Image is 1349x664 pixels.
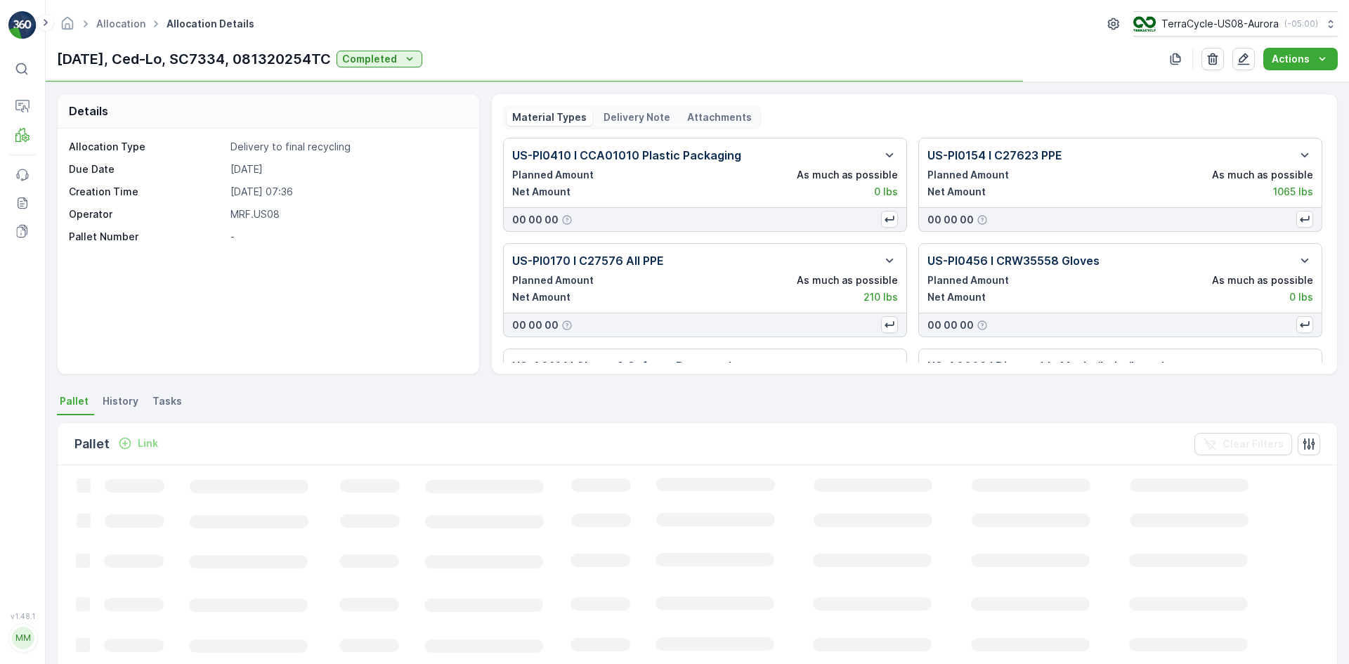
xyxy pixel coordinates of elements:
[927,185,986,199] p: Net Amount
[687,110,752,124] p: Attachments
[57,48,331,70] p: [DATE], Ced-Lo, SC7334, 081320254TC
[512,168,594,182] p: Planned Amount
[512,290,571,304] p: Net Amount
[230,162,464,176] p: [DATE]
[8,612,37,620] span: v 1.48.1
[1161,17,1279,31] p: TerraCycle-US08-Aurora
[561,214,573,226] div: Help Tooltip Icon
[69,230,225,244] p: Pallet Number
[1212,273,1313,287] p: As much as possible
[12,627,34,649] div: MM
[927,252,1100,269] p: US-PI0456 I CRW35558 Gloves
[1289,290,1313,304] p: 0 lbs
[512,147,741,164] p: US-PI0410 I CCA01010 Plastic Packaging
[604,110,670,124] p: Delivery Note
[512,358,731,375] p: US-A0101 I Gloves & Safety - Decanted
[927,168,1009,182] p: Planned Amount
[1133,11,1338,37] button: TerraCycle-US08-Aurora(-05:00)
[1194,433,1292,455] button: Clear Filters
[69,185,225,199] p: Creation Time
[977,214,988,226] div: Help Tooltip Icon
[69,140,225,154] p: Allocation Type
[927,147,1062,164] p: US-PI0154 I C27623 PPE
[1263,48,1338,70] button: Actions
[1212,168,1313,182] p: As much as possible
[797,168,898,182] p: As much as possible
[230,207,464,221] p: MRF.US08
[512,185,571,199] p: Net Amount
[152,394,182,408] span: Tasks
[927,318,974,332] p: 00 00 00
[1223,437,1284,451] p: Clear Filters
[96,18,145,30] a: Allocation
[927,273,1009,287] p: Planned Amount
[337,51,422,67] button: Completed
[69,162,225,176] p: Due Date
[8,11,37,39] img: logo
[512,213,559,227] p: 00 00 00
[561,320,573,331] div: Help Tooltip Icon
[60,21,75,33] a: Homepage
[1272,52,1310,66] p: Actions
[864,290,898,304] p: 210 lbs
[230,230,464,244] p: -
[1284,18,1318,30] p: ( -05:00 )
[1133,16,1156,32] img: image_ci7OI47.png
[512,252,664,269] p: US-PI0170 I C27576 All PPE
[512,318,559,332] p: 00 00 00
[977,320,988,331] div: Help Tooltip Icon
[927,213,974,227] p: 00 00 00
[60,394,89,408] span: Pallet
[164,17,257,31] span: Allocation Details
[230,185,464,199] p: [DATE] 07:36
[69,207,225,221] p: Operator
[103,394,138,408] span: History
[112,435,164,452] button: Link
[138,436,158,450] p: Link
[927,290,986,304] p: Net Amount
[342,52,397,66] p: Completed
[230,140,464,154] p: Delivery to final recycling
[797,273,898,287] p: As much as possible
[69,103,108,119] p: Details
[1273,185,1313,199] p: 1065 lbs
[512,273,594,287] p: Planned Amount
[927,358,1190,375] p: US-A0008 I Disposable Masks/hair-/beardnets
[74,434,110,454] p: Pallet
[8,623,37,653] button: MM
[512,110,587,124] p: Material Types
[874,185,898,199] p: 0 lbs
